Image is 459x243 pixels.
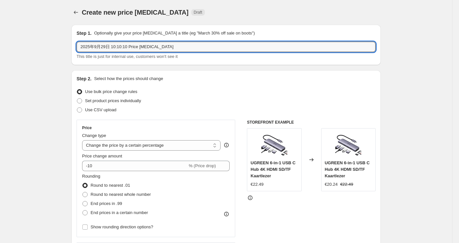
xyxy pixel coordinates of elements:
img: ugreen-6-in-1-usb-c-hub-4k-hdmi-sdtf-kaartlezer-662552_80x.png [261,132,287,158]
span: Show rounding direction options? [91,224,153,229]
strike: €22.49 [340,181,353,188]
span: UGREEN 6-in-1 USB C Hub 4K HDMI SD/TF Kaartlezer [325,160,370,178]
span: Use bulk price change rules [85,89,137,94]
div: €20.24 [325,181,338,188]
p: Select how the prices should change [94,75,163,82]
p: Optionally give your price [MEDICAL_DATA] a title (eg "March 30% off sale on boots") [94,30,255,36]
h2: Step 1. [77,30,92,36]
span: Round to nearest .01 [91,183,130,188]
span: End prices in a certain number [91,210,148,215]
h3: Price [82,125,92,130]
h6: STOREFRONT EXAMPLE [247,120,376,125]
div: help [223,142,230,148]
div: €22.49 [251,181,264,188]
input: -15 [82,161,187,171]
span: Use CSV upload [85,107,116,112]
span: Price change amount [82,154,122,158]
span: Change type [82,133,106,138]
h2: Step 2. [77,75,92,82]
span: Rounding [82,174,100,179]
span: This title is just for internal use, customers won't see it [77,54,178,59]
span: Draft [194,10,202,15]
span: End prices in .99 [91,201,122,206]
span: % (Price drop) [189,163,216,168]
button: Price change jobs [71,8,80,17]
span: Create new price [MEDICAL_DATA] [82,9,189,16]
span: UGREEN 6-in-1 USB C Hub 4K HDMI SD/TF Kaartlezer [251,160,295,178]
span: Round to nearest whole number [91,192,151,197]
img: ugreen-6-in-1-usb-c-hub-4k-hdmi-sdtf-kaartlezer-662552_80x.png [335,132,361,158]
span: Set product prices individually [85,98,141,103]
input: 30% off holiday sale [77,42,376,52]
